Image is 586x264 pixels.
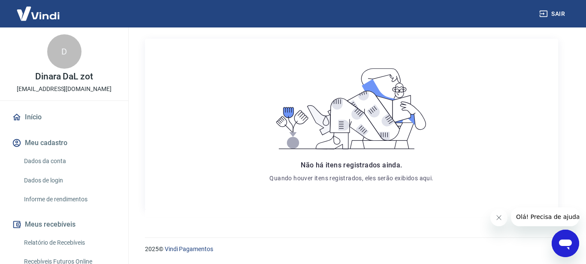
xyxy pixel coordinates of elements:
p: 2025 © [145,245,558,254]
a: Início [10,108,118,127]
p: Quando houver itens registrados, eles serão exibidos aqui. [269,174,433,182]
a: Dados da conta [21,152,118,170]
div: D [47,34,82,69]
img: Vindi [10,0,66,27]
a: Dados de login [21,172,118,189]
button: Meus recebíveis [10,215,118,234]
span: Não há itens registrados ainda. [301,161,402,169]
a: Vindi Pagamentos [165,246,213,252]
span: Olá! Precisa de ajuda? [5,6,72,13]
a: Informe de rendimentos [21,191,118,208]
iframe: Mensagem da empresa [511,207,579,226]
button: Sair [538,6,568,22]
a: Relatório de Recebíveis [21,234,118,252]
p: Dinara DaL zot [35,72,93,81]
p: [EMAIL_ADDRESS][DOMAIN_NAME] [17,85,112,94]
iframe: Fechar mensagem [490,209,507,226]
button: Meu cadastro [10,134,118,152]
iframe: Botão para abrir a janela de mensagens [552,230,579,257]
